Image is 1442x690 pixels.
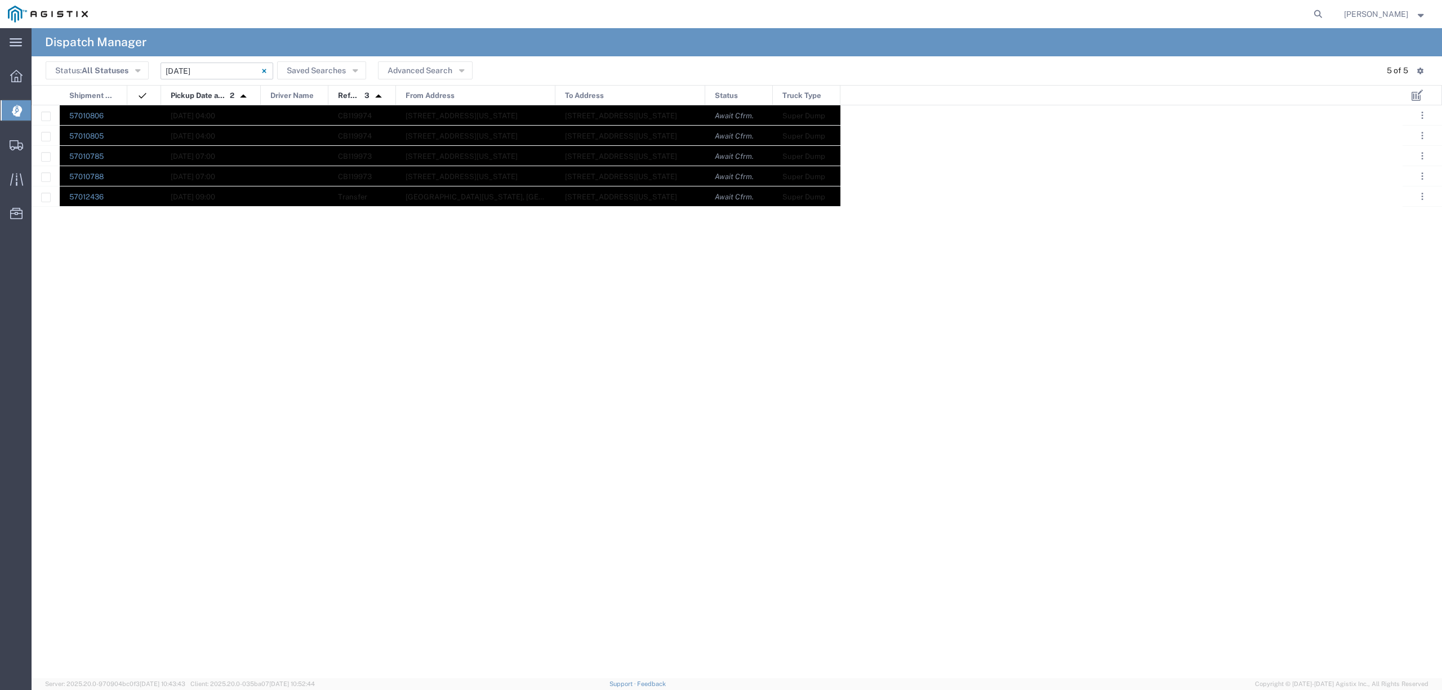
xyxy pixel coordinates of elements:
span: Await Cfrm. [715,193,754,201]
span: Server: 2025.20.0-970904bc0f3 [45,680,185,687]
span: . . . [1421,149,1423,163]
span: Copyright © [DATE]-[DATE] Agistix Inc., All Rights Reserved [1255,679,1428,689]
span: . . . [1421,170,1423,183]
span: CB119974 [338,112,372,120]
span: CB119974 [338,132,372,140]
span: From Address [406,86,455,106]
span: Super Dump [782,132,825,140]
span: Super Dump [782,152,825,161]
span: 800 Price Canyon Rd, Pismo Beach, California, 93449, United States [565,132,677,140]
span: Reference [338,86,360,106]
span: 10/03/2025, 07:00 [171,172,215,181]
a: 57010806 [69,112,104,120]
span: 10/03/2025, 04:00 [171,132,215,140]
span: 308 W Alluvial Ave, Clovis, California, 93611, United States [565,193,677,201]
span: Driver Name [270,86,314,106]
span: Await Cfrm. [715,132,754,140]
button: [PERSON_NAME] [1343,7,1427,21]
span: 1050 North Court St, Redding, California, 96001, United States [565,152,677,161]
button: ... [1414,189,1430,204]
img: arrow-dropup.svg [370,87,388,105]
button: ... [1414,168,1430,184]
span: 2 [230,86,234,106]
span: All Statuses [82,66,128,75]
span: 6069 State Hwy 99w, Corning, California, 96021, United States [406,152,518,161]
span: Pickup Date and Time [171,86,226,106]
span: CB119973 [338,152,372,161]
span: 3 [364,86,370,106]
span: 1050 North Court St, Redding, California, 96001, United States [565,172,677,181]
span: . . . [1421,190,1423,203]
a: 57012436 [69,193,104,201]
img: icon [137,90,148,101]
button: Status:All Statuses [46,61,149,79]
a: 57010805 [69,132,104,140]
h4: Dispatch Manager [45,28,146,56]
span: 10/03/2025, 07:00 [171,152,215,161]
span: 10/03/2025, 04:00 [171,112,215,120]
span: Status [715,86,738,106]
span: Lorretta Ayala [1344,8,1408,20]
span: 800 Price Canyon Rd, Pismo Beach, California, 93449, United States [565,112,677,120]
span: Clinton Ave & Locan Ave, Fresno, California, 93619, United States [406,193,602,201]
span: [DATE] 10:43:43 [140,680,185,687]
span: Await Cfrm. [715,112,754,120]
span: To Address [565,86,604,106]
span: Await Cfrm. [715,152,754,161]
span: . . . [1421,109,1423,122]
span: 10/03/2025, 09:00 [171,193,215,201]
span: Transfer [338,193,367,201]
span: Super Dump [782,112,825,120]
a: 57010785 [69,152,104,161]
span: 2401 Coffee Rd, Bakersfield, California, 93308, United States [406,132,518,140]
button: ... [1414,108,1430,123]
a: Support [609,680,638,687]
span: 2401 Coffee Rd, Bakersfield, California, 93308, United States [406,112,518,120]
img: arrow-dropup.svg [234,87,252,105]
button: Advanced Search [378,61,473,79]
span: Super Dump [782,193,825,201]
a: Feedback [637,680,666,687]
span: CB119973 [338,172,372,181]
span: Super Dump [782,172,825,181]
a: 57010788 [69,172,104,181]
span: Truck Type [782,86,821,106]
span: [DATE] 10:52:44 [269,680,315,687]
span: Client: 2025.20.0-035ba07 [190,680,315,687]
span: . . . [1421,129,1423,143]
button: ... [1414,148,1430,164]
span: 6069 State Hwy 99w, Corning, California, 96021, United States [406,172,518,181]
span: Shipment No. [69,86,115,106]
div: 5 of 5 [1387,65,1408,77]
img: logo [8,6,88,23]
button: Saved Searches [277,61,366,79]
span: Await Cfrm. [715,172,754,181]
button: ... [1414,128,1430,144]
